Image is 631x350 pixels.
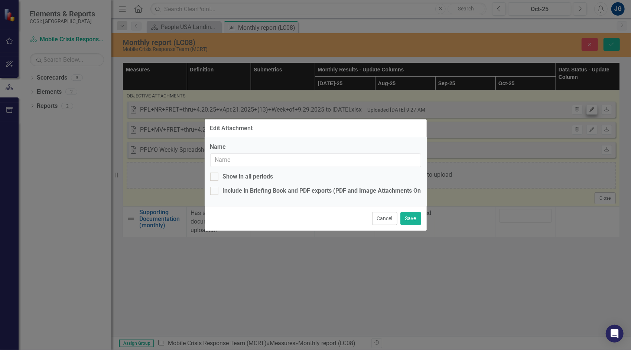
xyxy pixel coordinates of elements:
[606,325,624,343] div: Open Intercom Messenger
[210,143,421,151] label: Name
[210,125,253,132] div: Edit Attachment
[400,212,421,225] button: Save
[210,153,421,167] input: Name
[223,173,273,181] div: Show in all periods
[223,187,428,195] div: Include in Briefing Book and PDF exports (PDF and Image Attachments Only)
[372,212,397,225] button: Cancel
